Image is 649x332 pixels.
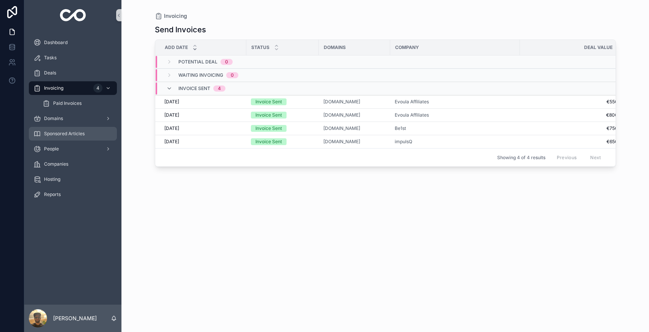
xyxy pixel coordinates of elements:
[323,99,360,105] a: [DOMAIN_NAME]
[53,315,97,322] p: [PERSON_NAME]
[155,12,187,20] a: Invoicing
[29,127,117,141] a: Sponsored Articles
[44,191,61,198] span: Reports
[29,157,117,171] a: Companies
[44,131,85,137] span: Sponsored Articles
[520,139,618,145] span: €650
[395,44,419,51] span: Company
[44,176,60,182] span: Hosting
[255,125,282,132] div: Invoice Sent
[29,66,117,80] a: Deals
[164,99,179,105] span: [DATE]
[251,44,269,51] span: Status
[520,112,618,118] span: €800
[164,125,179,131] span: [DATE]
[584,44,613,51] span: Deal Value
[395,112,429,118] a: Evoula Affiliates
[231,72,234,78] div: 0
[53,100,82,106] span: Paid Invoices
[38,96,117,110] a: Paid Invoices
[44,40,68,46] span: Dashboard
[29,142,117,156] a: People
[323,139,360,145] a: [DOMAIN_NAME]
[44,146,59,152] span: People
[395,139,412,145] a: impulsQ
[255,98,282,105] div: Invoice Sent
[255,138,282,145] div: Invoice Sent
[24,30,121,211] div: scrollable content
[218,85,221,92] div: 4
[44,161,68,167] span: Companies
[29,81,117,95] a: Invoicing4
[44,115,63,122] span: Domains
[164,112,179,118] span: [DATE]
[164,139,179,145] span: [DATE]
[520,125,618,131] span: €750
[164,12,187,20] span: Invoicing
[178,85,210,92] span: Invoice Sent
[29,172,117,186] a: Hosting
[520,99,618,105] span: €550
[323,125,360,131] a: [DOMAIN_NAME]
[165,44,188,51] span: Add Date
[178,59,217,65] span: Potential Deal
[324,44,346,51] span: Domains
[178,72,223,78] span: Waiting Invoicing
[93,84,102,93] div: 4
[60,9,86,21] img: App logo
[44,55,57,61] span: Tasks
[255,112,282,119] div: Invoice Sent
[395,125,406,131] a: Be1st
[29,51,117,65] a: Tasks
[225,59,228,65] div: 0
[29,112,117,125] a: Domains
[44,70,56,76] span: Deals
[155,24,206,35] h1: Send Invoices
[29,188,117,201] a: Reports
[395,99,429,105] a: Evoula Affiliates
[323,112,360,118] a: [DOMAIN_NAME]
[44,85,63,91] span: Invoicing
[29,36,117,49] a: Dashboard
[497,155,545,161] span: Showing 4 of 4 results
